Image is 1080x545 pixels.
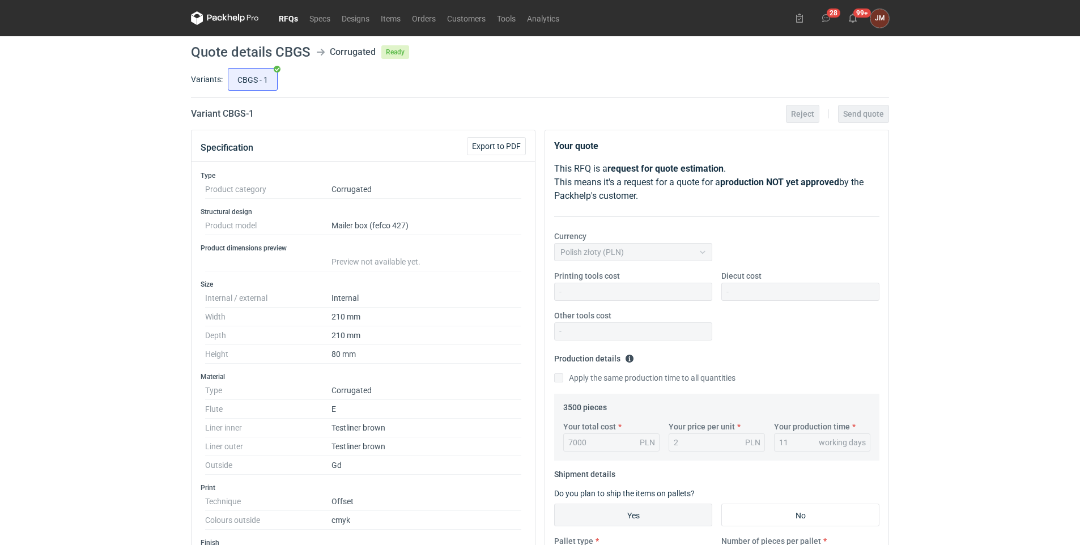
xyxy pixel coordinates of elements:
label: Do you plan to ship the items on pallets? [554,489,695,498]
button: Specification [201,134,253,161]
button: JM [870,9,889,28]
dd: Corrugated [331,180,521,199]
p: This RFQ is a . This means it's a request for a quote for a by the Packhelp's customer. [554,162,879,203]
h3: Product dimensions preview [201,244,526,253]
span: Reject [791,110,814,118]
label: Printing tools cost [554,270,620,282]
legend: Production details [554,350,634,363]
label: Your price per unit [669,421,735,432]
dt: Liner inner [205,419,331,437]
a: Analytics [521,11,565,25]
dt: Width [205,308,331,326]
dd: Mailer box (fefco 427) [331,216,521,235]
span: Ready [381,45,409,59]
dt: Product category [205,180,331,199]
dt: Depth [205,326,331,345]
label: Your total cost [563,421,616,432]
h2: Variant CBGS - 1 [191,107,254,121]
div: JOANNA MOCZAŁA [870,9,889,28]
dt: Type [205,381,331,400]
h3: Print [201,483,526,492]
strong: Your quote [554,140,598,151]
label: CBGS - 1 [228,68,278,91]
dd: Gd [331,456,521,475]
dd: Testliner brown [331,437,521,456]
a: Customers [441,11,491,25]
dt: Flute [205,400,331,419]
legend: 3500 pieces [563,398,607,412]
dt: Height [205,345,331,364]
label: Apply the same production time to all quantities [554,372,735,384]
div: PLN [745,437,760,448]
dd: 80 mm [331,345,521,364]
div: PLN [640,437,655,448]
dd: cmyk [331,511,521,530]
dd: 210 mm [331,326,521,345]
dd: Corrugated [331,381,521,400]
button: Reject [786,105,819,123]
div: working days [819,437,866,448]
button: 99+ [844,9,862,27]
dd: Offset [331,492,521,511]
label: Variants: [191,74,223,85]
dt: Internal / external [205,289,331,308]
h1: Quote details CBGS [191,45,311,59]
dd: 210 mm [331,308,521,326]
a: Designs [336,11,375,25]
a: Specs [304,11,336,25]
button: Send quote [838,105,889,123]
dt: Colours outside [205,511,331,530]
dt: Outside [205,456,331,475]
div: Corrugated [330,45,376,59]
a: Tools [491,11,521,25]
label: Currency [554,231,586,242]
label: Diecut cost [721,270,762,282]
dt: Technique [205,492,331,511]
a: Items [375,11,406,25]
h3: Material [201,372,526,381]
strong: production NOT yet approved [720,177,839,188]
button: 28 [817,9,835,27]
strong: request for quote estimation [607,163,724,174]
h3: Type [201,171,526,180]
label: Other tools cost [554,310,611,321]
dt: Liner outer [205,437,331,456]
h3: Size [201,280,526,289]
h3: Structural design [201,207,526,216]
button: Export to PDF [467,137,526,155]
a: RFQs [273,11,304,25]
dd: Internal [331,289,521,308]
dd: Testliner brown [331,419,521,437]
label: Your production time [774,421,850,432]
dt: Product model [205,216,331,235]
span: Preview not available yet. [331,257,420,266]
a: Orders [406,11,441,25]
span: Send quote [843,110,884,118]
legend: Shipment details [554,465,615,479]
span: Export to PDF [472,142,521,150]
svg: Packhelp Pro [191,11,259,25]
dd: E [331,400,521,419]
